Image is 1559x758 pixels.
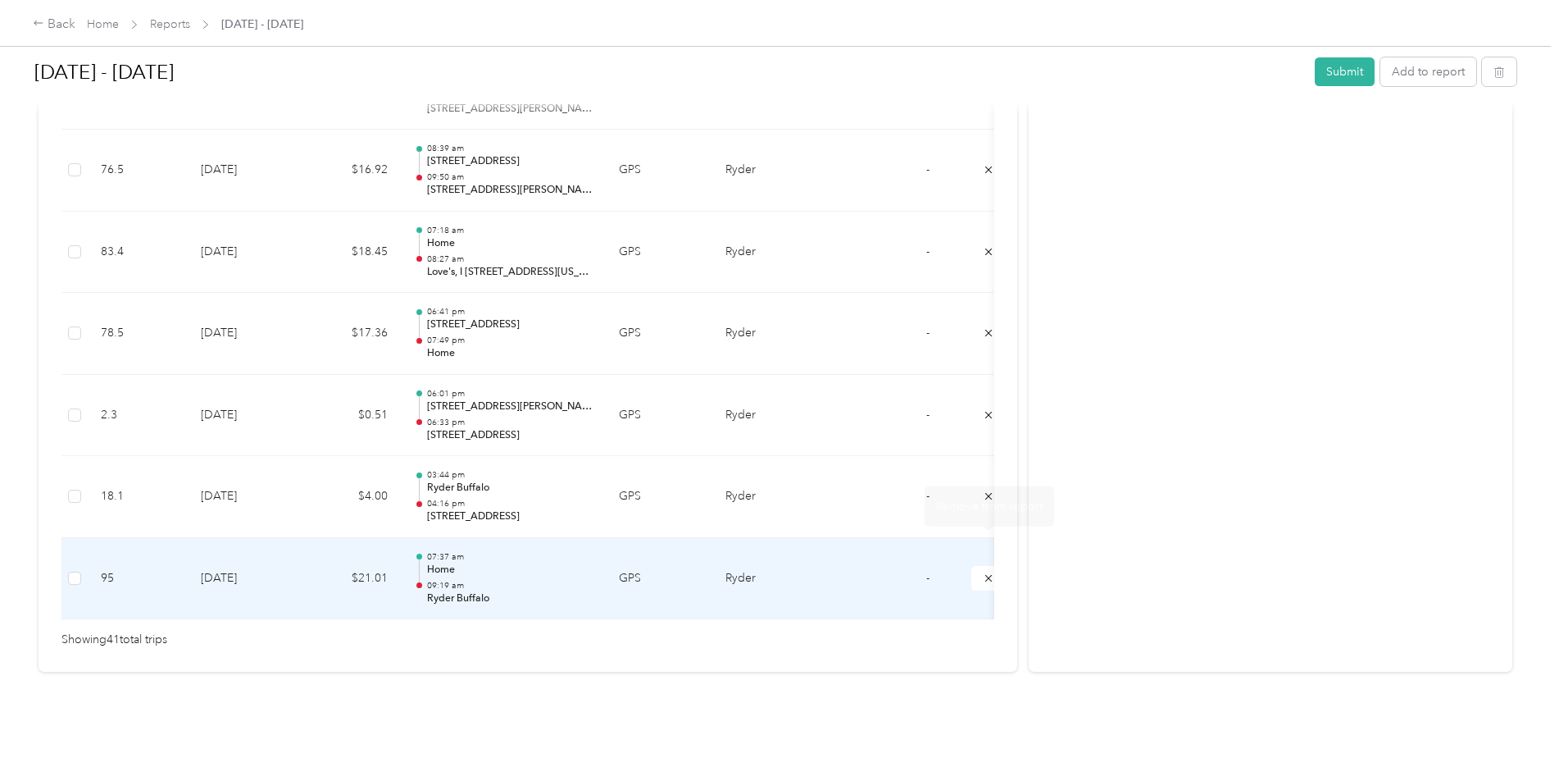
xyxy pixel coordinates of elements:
[88,130,188,212] td: 76.5
[606,375,712,457] td: GPS
[606,293,712,375] td: GPS
[427,580,593,591] p: 09:19 am
[88,456,188,538] td: 18.1
[427,346,593,361] p: Home
[427,317,593,332] p: [STREET_ADDRESS]
[606,212,712,294] td: GPS
[427,183,593,198] p: [STREET_ADDRESS][PERSON_NAME]
[712,130,835,212] td: Ryder
[427,335,593,346] p: 07:49 pm
[712,538,835,620] td: Ryder
[427,563,593,578] p: Home
[427,225,593,236] p: 07:18 am
[427,498,593,509] p: 04:16 pm
[926,244,929,258] span: -
[427,171,593,183] p: 09:50 am
[427,400,593,414] p: [STREET_ADDRESS][PERSON_NAME]
[188,212,302,294] td: [DATE]
[427,551,593,563] p: 07:37 am
[88,293,188,375] td: 78.5
[427,428,593,443] p: [STREET_ADDRESS]
[1467,666,1559,758] iframe: Everlance-gr Chat Button Frame
[188,293,302,375] td: [DATE]
[302,375,401,457] td: $0.51
[427,481,593,495] p: Ryder Buffalo
[427,591,593,606] p: Ryder Buffalo
[88,212,188,294] td: 83.4
[427,265,593,280] p: Love's, I [STREET_ADDRESS][US_STATE]
[427,388,593,400] p: 06:01 pm
[427,143,593,154] p: 08:39 am
[302,212,401,294] td: $18.45
[606,538,712,620] td: GPS
[926,162,929,176] span: -
[88,375,188,457] td: 2.3
[88,538,188,620] td: 95
[427,417,593,428] p: 06:33 pm
[427,469,593,481] p: 03:44 pm
[188,130,302,212] td: [DATE]
[34,53,1303,92] h1: Aug 1 - 31, 2025
[606,456,712,538] td: GPS
[188,538,302,620] td: [DATE]
[427,509,593,524] p: [STREET_ADDRESS]
[61,631,167,649] span: Showing 41 total trips
[302,538,401,620] td: $21.01
[712,212,835,294] td: Ryder
[87,17,119,31] a: Home
[926,408,929,422] span: -
[302,293,401,375] td: $17.36
[606,130,712,212] td: GPS
[712,375,835,457] td: Ryder
[1380,57,1476,86] button: Add to report
[33,15,75,34] div: Back
[221,16,303,33] span: [DATE] - [DATE]
[712,293,835,375] td: Ryder
[427,306,593,317] p: 06:41 pm
[712,456,835,538] td: Ryder
[188,456,302,538] td: [DATE]
[302,130,401,212] td: $16.92
[427,253,593,265] p: 08:27 am
[302,456,401,538] td: $4.00
[925,486,1054,527] div: Remove from report
[926,571,929,585] span: -
[188,375,302,457] td: [DATE]
[926,326,929,340] span: -
[1315,57,1375,86] button: Submit
[427,236,593,251] p: Home
[150,17,190,31] a: Reports
[427,154,593,169] p: [STREET_ADDRESS]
